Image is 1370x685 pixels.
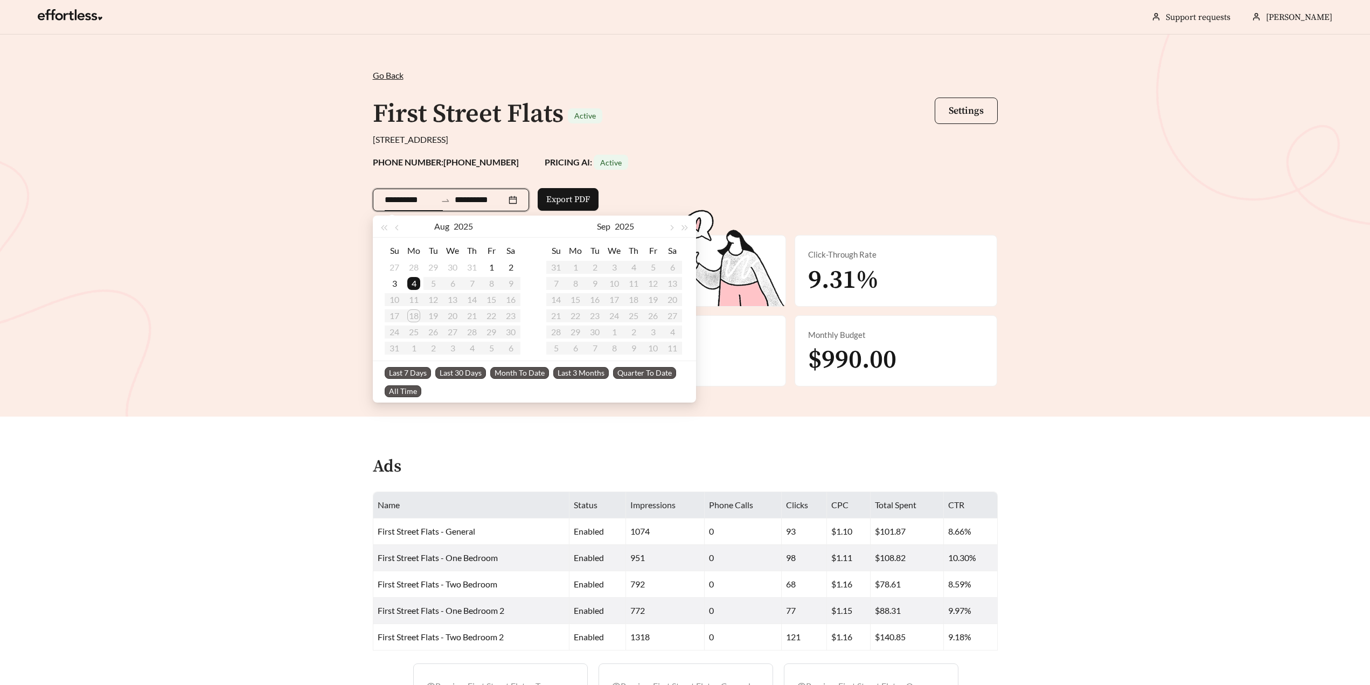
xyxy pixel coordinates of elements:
[705,492,782,518] th: Phone Calls
[388,261,401,274] div: 27
[566,242,585,259] th: Mo
[626,598,705,624] td: 772
[827,545,871,571] td: $1.11
[423,259,443,275] td: 2025-07-29
[388,277,401,290] div: 3
[407,261,420,274] div: 28
[538,188,599,211] button: Export PDF
[705,545,782,571] td: 0
[546,242,566,259] th: Su
[949,105,984,117] span: Settings
[373,70,404,80] span: Go Back
[385,275,404,292] td: 2025-08-03
[443,259,462,275] td: 2025-07-30
[808,329,984,341] div: Monthly Budget
[944,598,998,624] td: 9.97%
[626,492,705,518] th: Impressions
[935,98,998,124] button: Settings
[782,624,827,651] td: 121
[574,552,604,563] span: enabled
[944,545,998,571] td: 10.30%
[373,98,564,130] h1: First Street Flats
[574,605,604,615] span: enabled
[831,500,849,510] span: CPC
[705,518,782,545] td: 0
[782,545,827,571] td: 98
[574,632,604,642] span: enabled
[624,242,643,259] th: Th
[404,259,423,275] td: 2025-07-28
[373,492,569,518] th: Name
[597,216,610,237] button: Sep
[663,242,682,259] th: Sa
[808,264,879,296] span: 9.31%
[871,624,944,651] td: $140.85
[782,492,827,518] th: Clicks
[1266,12,1332,23] span: [PERSON_NAME]
[871,492,944,518] th: Total Spent
[626,624,705,651] td: 1318
[441,195,450,205] span: to
[626,545,705,571] td: 951
[948,500,964,510] span: CTR
[827,624,871,651] td: $1.16
[871,518,944,545] td: $101.87
[626,571,705,598] td: 792
[615,216,634,237] button: 2025
[482,242,501,259] th: Fr
[378,632,504,642] span: First Street Flats - Two Bedroom 2
[482,259,501,275] td: 2025-08-01
[423,242,443,259] th: Tu
[626,518,705,545] td: 1074
[373,458,401,476] h4: Ads
[501,259,520,275] td: 2025-08-02
[434,216,449,237] button: Aug
[385,367,431,379] span: Last 7 Days
[808,248,984,261] div: Click-Through Rate
[782,518,827,545] td: 93
[545,157,628,167] strong: PRICING AI:
[604,242,624,259] th: We
[446,261,459,274] div: 30
[871,545,944,571] td: $108.82
[574,579,604,589] span: enabled
[827,598,871,624] td: $1.15
[465,261,478,274] div: 31
[427,261,440,274] div: 29
[385,385,421,397] span: All Time
[378,605,504,615] span: First Street Flats - One Bedroom 2
[373,157,519,167] strong: PHONE NUMBER: [PHONE_NUMBER]
[385,242,404,259] th: Su
[574,111,596,120] span: Active
[404,275,423,292] td: 2025-08-04
[574,526,604,536] span: enabled
[1166,12,1230,23] a: Support requests
[441,196,450,205] span: swap-right
[435,367,486,379] span: Last 30 Days
[462,259,482,275] td: 2025-07-31
[643,242,663,259] th: Fr
[504,261,517,274] div: 2
[546,193,590,206] span: Export PDF
[944,624,998,651] td: 9.18%
[553,367,609,379] span: Last 3 Months
[871,571,944,598] td: $78.61
[705,598,782,624] td: 0
[944,571,998,598] td: 8.59%
[705,624,782,651] td: 0
[944,518,998,545] td: 8.66%
[490,367,549,379] span: Month To Date
[485,261,498,274] div: 1
[827,571,871,598] td: $1.16
[827,518,871,545] td: $1.10
[378,579,497,589] span: First Street Flats - Two Bedroom
[378,552,498,563] span: First Street Flats - One Bedroom
[404,242,423,259] th: Mo
[407,277,420,290] div: 4
[385,259,404,275] td: 2025-07-27
[378,526,475,536] span: First Street Flats - General
[782,571,827,598] td: 68
[808,344,896,376] span: $990.00
[443,242,462,259] th: We
[871,598,944,624] td: $88.31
